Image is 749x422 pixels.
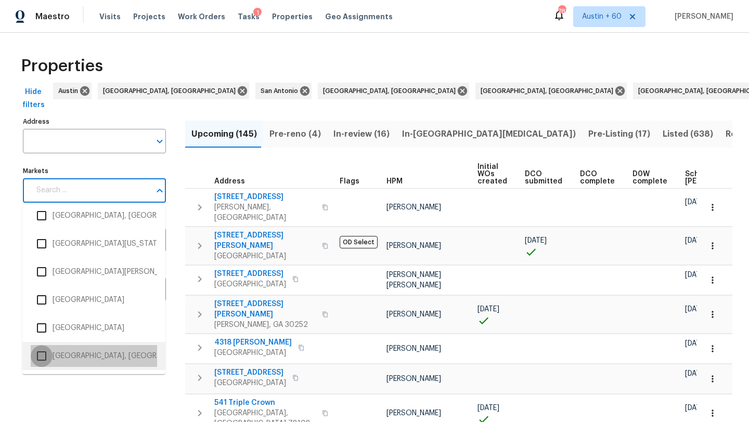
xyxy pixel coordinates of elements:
span: Scheduled [PERSON_NAME] [685,170,744,185]
span: [PERSON_NAME] [386,242,441,249]
span: Flags [340,178,359,185]
span: Work Orders [178,11,225,22]
span: Pre-Listing (17) [588,127,650,141]
span: [PERSON_NAME] [386,375,441,383]
span: [GEOGRAPHIC_DATA] [214,378,286,388]
span: Maestro [35,11,70,22]
span: OD Select [340,236,378,248]
li: [GEOGRAPHIC_DATA][PERSON_NAME] [31,261,157,283]
span: 541 Triple Crown [214,398,316,408]
li: [GEOGRAPHIC_DATA][US_STATE], [GEOGRAPHIC_DATA] [31,233,157,255]
input: Search ... [30,178,150,203]
span: [DATE] [685,340,707,347]
span: [STREET_ADDRESS][PERSON_NAME] [214,230,316,251]
li: [GEOGRAPHIC_DATA] [31,289,157,311]
button: Close [152,183,167,198]
span: [GEOGRAPHIC_DATA] [214,251,316,261]
span: D0W complete [632,170,667,185]
span: San Antonio [261,86,302,96]
span: [PERSON_NAME] [PERSON_NAME] [386,271,441,289]
li: [GEOGRAPHIC_DATA] [31,317,157,339]
span: [PERSON_NAME] [386,204,441,211]
span: [GEOGRAPHIC_DATA] [214,279,286,289]
div: [GEOGRAPHIC_DATA], [GEOGRAPHIC_DATA] [98,83,249,99]
span: Properties [21,61,103,71]
li: [GEOGRAPHIC_DATA], [GEOGRAPHIC_DATA] [31,205,157,227]
span: [DATE] [685,370,707,377]
span: [PERSON_NAME] [670,11,733,22]
span: [DATE] [685,199,707,206]
span: [STREET_ADDRESS] [214,269,286,279]
span: [PERSON_NAME] [386,311,441,318]
span: DCO submitted [525,170,562,185]
span: [PERSON_NAME], GA 30252 [214,320,316,330]
span: [GEOGRAPHIC_DATA], [GEOGRAPHIC_DATA] [323,86,460,96]
span: [STREET_ADDRESS] [214,367,286,378]
div: Austin [53,83,92,99]
span: In-review (16) [333,127,390,141]
label: Markets [23,168,166,174]
span: Projects [133,11,165,22]
span: Address [214,178,245,185]
span: Upcoming (145) [191,127,257,141]
span: [DATE] [525,237,547,244]
span: [GEOGRAPHIC_DATA], [GEOGRAPHIC_DATA] [481,86,617,96]
div: San Antonio [255,83,312,99]
span: Tasks [238,13,260,20]
span: [GEOGRAPHIC_DATA] [214,348,292,358]
span: In-[GEOGRAPHIC_DATA][MEDICAL_DATA]) [402,127,576,141]
span: [PERSON_NAME] [386,345,441,352]
span: [DATE] [685,306,707,313]
span: [DATE] [685,271,707,279]
div: 1 [253,8,262,18]
span: Hide filters [21,86,46,111]
span: [DATE] [685,404,707,412]
div: 788 [558,6,565,17]
span: [STREET_ADDRESS][PERSON_NAME] [214,299,316,320]
span: [DATE] [477,404,499,412]
span: [STREET_ADDRESS] [214,192,316,202]
span: [GEOGRAPHIC_DATA], [GEOGRAPHIC_DATA] [103,86,240,96]
span: 4318 [PERSON_NAME] [214,337,292,348]
span: Geo Assignments [325,11,393,22]
span: [DATE] [685,237,707,244]
span: [PERSON_NAME] [386,410,441,417]
span: Austin + 60 [582,11,622,22]
span: Initial WOs created [477,163,507,185]
span: HPM [386,178,403,185]
span: [PERSON_NAME], [GEOGRAPHIC_DATA] [214,202,316,223]
span: Austin [58,86,82,96]
span: Properties [272,11,313,22]
span: Listed (638) [663,127,713,141]
span: Pre-reno (4) [269,127,321,141]
span: [DATE] [477,306,499,313]
span: DCO complete [580,170,615,185]
div: [GEOGRAPHIC_DATA], [GEOGRAPHIC_DATA] [475,83,627,99]
label: Address [23,118,166,125]
button: Hide filters [17,83,50,114]
div: [GEOGRAPHIC_DATA], [GEOGRAPHIC_DATA] [318,83,469,99]
li: [GEOGRAPHIC_DATA], [GEOGRAPHIC_DATA] [31,345,157,367]
button: Open [152,134,167,149]
span: Visits [99,11,121,22]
